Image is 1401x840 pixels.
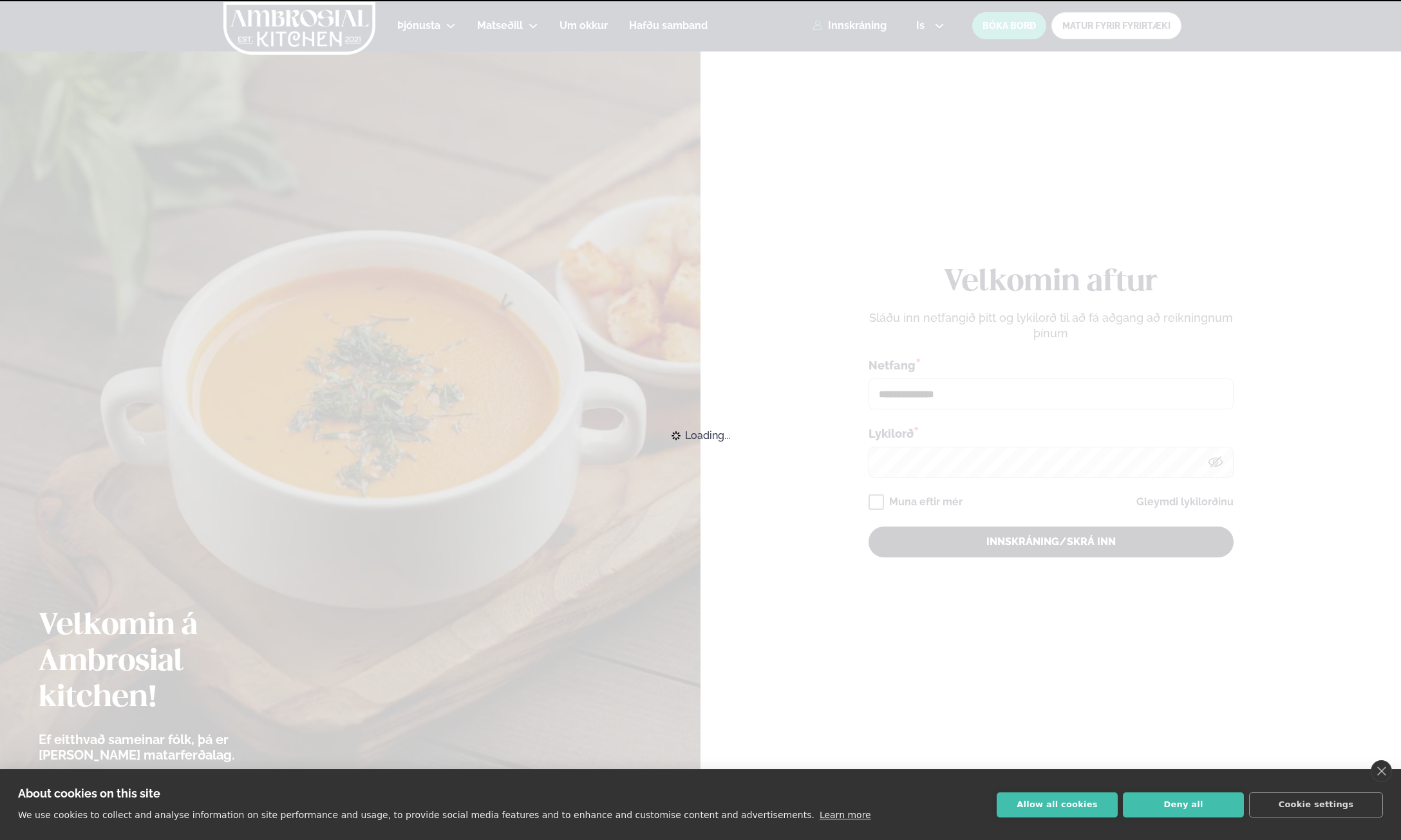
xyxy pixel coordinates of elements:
button: Allow all cookies [997,792,1118,817]
strong: About cookies on this site [18,787,160,800]
span: Loading... [685,422,730,450]
button: Deny all [1123,792,1244,817]
a: close [1371,760,1392,782]
button: Cookie settings [1249,792,1383,817]
p: We use cookies to collect and analyse information on site performance and usage, to provide socia... [18,810,814,820]
a: Learn more [820,810,871,820]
